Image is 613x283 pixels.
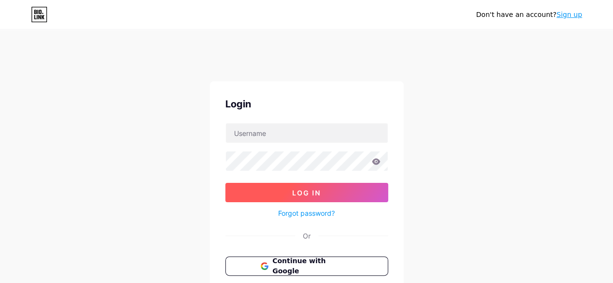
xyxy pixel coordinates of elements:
[225,183,388,202] button: Log In
[16,25,23,33] img: website_grey.svg
[25,25,107,33] div: Domain: [DOMAIN_NAME]
[27,15,47,23] div: v 4.0.25
[278,208,335,218] a: Forgot password?
[476,10,582,20] div: Don't have an account?
[226,123,388,143] input: Username
[556,11,582,18] a: Sign up
[37,57,87,63] div: Domain Overview
[303,231,311,241] div: Or
[26,56,34,64] img: tab_domain_overview_orange.svg
[225,256,388,276] button: Continue with Google
[96,56,104,64] img: tab_keywords_by_traffic_grey.svg
[272,256,352,276] span: Continue with Google
[16,15,23,23] img: logo_orange.svg
[225,97,388,111] div: Login
[107,57,163,63] div: Keywords by Traffic
[292,189,321,197] span: Log In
